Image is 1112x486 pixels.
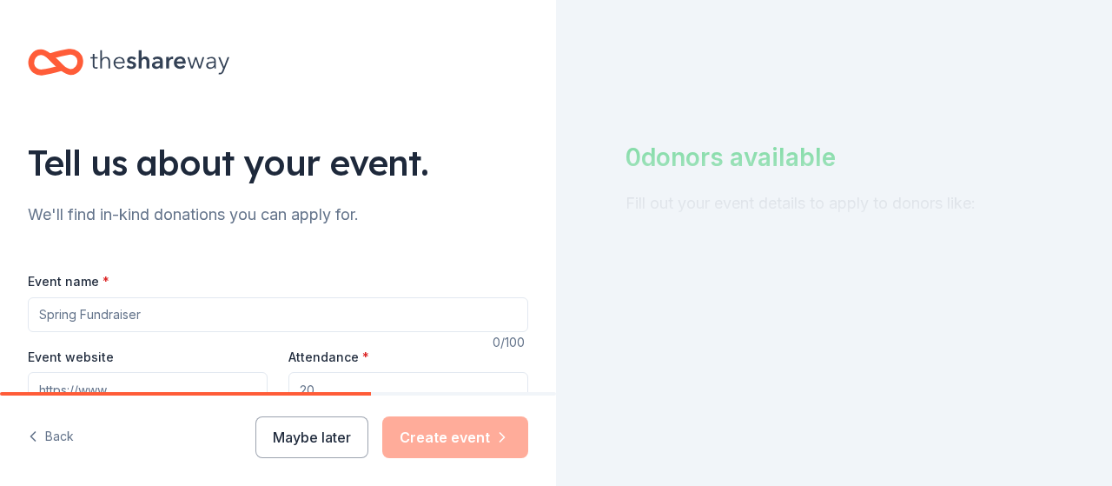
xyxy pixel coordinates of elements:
[288,372,528,407] input: 20
[28,273,109,290] label: Event name
[255,416,368,458] button: Maybe later
[28,201,528,229] div: We'll find in-kind donations you can apply for.
[28,372,268,407] input: https://www...
[288,349,369,366] label: Attendance
[28,419,74,456] button: Back
[28,349,114,366] label: Event website
[28,138,528,187] div: Tell us about your event.
[493,332,528,353] div: 0 /100
[28,297,528,332] input: Spring Fundraiser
